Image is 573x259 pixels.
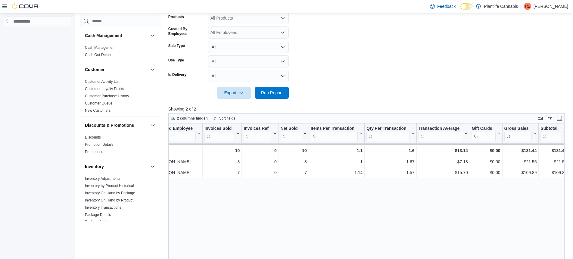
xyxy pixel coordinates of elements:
div: Qty Per Transaction [366,126,410,132]
span: Cash Management [85,45,115,50]
a: Inventory On Hand by Product [85,198,133,202]
button: Cash Management [85,33,148,39]
div: $21.55 [540,158,567,165]
div: Gross Sales [504,126,532,132]
div: 7 [204,169,240,176]
div: Invoices Sold [204,126,235,141]
span: Feedback [437,3,456,9]
div: 1.57 [366,169,414,176]
button: Keyboard shortcuts [537,115,544,122]
div: Subtotal [540,126,562,141]
button: 2 columns hidden [169,115,210,122]
span: Inventory On Hand by Package [85,191,135,195]
div: Rob Loree [524,3,531,10]
span: 2 columns hidden [177,116,208,121]
button: Gift Cards [472,126,500,141]
button: Inventory [85,164,148,170]
span: Inventory Adjustments [85,176,120,181]
p: [PERSON_NAME] [534,3,568,10]
div: $131.44 [504,147,537,154]
div: Invoices Ref [244,126,272,141]
div: 1.1 [311,147,363,154]
label: Is Delivery [168,72,186,77]
button: Gross Sales [504,126,537,141]
span: Customer Queue [85,101,112,106]
a: Cash Out Details [85,53,112,57]
button: All [208,70,289,82]
h3: Inventory [85,164,104,170]
div: 1 [311,158,363,165]
button: Discounts & Promotions [149,122,156,129]
a: Inventory On Hand by Package [85,191,135,195]
div: Invoices Ref [244,126,272,132]
div: 3 [204,158,240,165]
div: Totals [156,147,201,154]
div: [PERSON_NAME] [156,169,201,176]
button: Run Report [255,87,289,99]
div: $131.44 [540,147,567,154]
button: All [208,41,289,53]
div: Created Employee [156,126,196,132]
div: 3 [281,158,307,165]
nav: Complex example [4,27,71,42]
p: Showing 2 of 2 [168,106,569,112]
p: | [520,3,522,10]
span: Run Report [261,90,283,96]
div: 0 [244,158,276,165]
button: Items Per Transaction [311,126,363,141]
button: Customer [149,66,156,73]
div: [PERSON_NAME] [156,158,201,165]
a: Inventory Transactions [85,205,121,210]
button: Transaction Average [418,126,468,141]
div: Items Per Transaction [311,126,358,132]
div: 0 [244,169,276,176]
span: New Customers [85,108,111,113]
div: $7.18 [418,158,468,165]
button: Open list of options [280,30,285,35]
span: Export [221,87,247,99]
div: Gift Cards [472,126,496,132]
div: 10 [281,147,307,154]
a: Promotion Details [85,142,114,147]
label: Use Type [168,58,184,63]
a: Package Details [85,213,111,217]
button: Net Sold [281,126,307,141]
span: Cash Out Details [85,52,112,57]
a: Customer Activity List [85,80,120,84]
button: Customer [85,67,148,73]
label: Products [168,14,184,19]
input: Dark Mode [460,3,473,10]
div: $13.14 [418,147,468,154]
h3: Customer [85,67,104,73]
span: Inventory by Product Historical [85,183,134,188]
div: Cash Management [80,44,161,61]
button: Invoices Sold [204,126,240,141]
div: $21.55 [504,158,537,165]
span: Customer Activity List [85,79,120,84]
div: $15.70 [418,169,468,176]
div: Qty Per Transaction [366,126,410,141]
span: Inventory On Hand by Product [85,198,133,203]
div: Transaction Average [418,126,463,141]
a: Feedback [428,0,458,12]
a: Customer Purchase History [85,94,129,98]
a: Customer Queue [85,101,112,105]
button: Export [217,87,251,99]
span: Customer Purchase History [85,94,129,98]
div: 10 [204,147,240,154]
span: Package Details [85,212,111,217]
span: Inventory Transactions [85,205,121,210]
a: Promotions [85,150,103,154]
span: Discounts [85,135,101,140]
div: $109.89 [540,169,567,176]
div: $0.00 [472,158,500,165]
span: RL [525,3,530,10]
div: $109.89 [504,169,537,176]
div: Discounts & Promotions [80,134,161,158]
label: Created By Employees [168,27,206,36]
label: Sale Type [168,43,185,48]
a: Package History [85,220,111,224]
a: Customer Loyalty Points [85,87,124,91]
